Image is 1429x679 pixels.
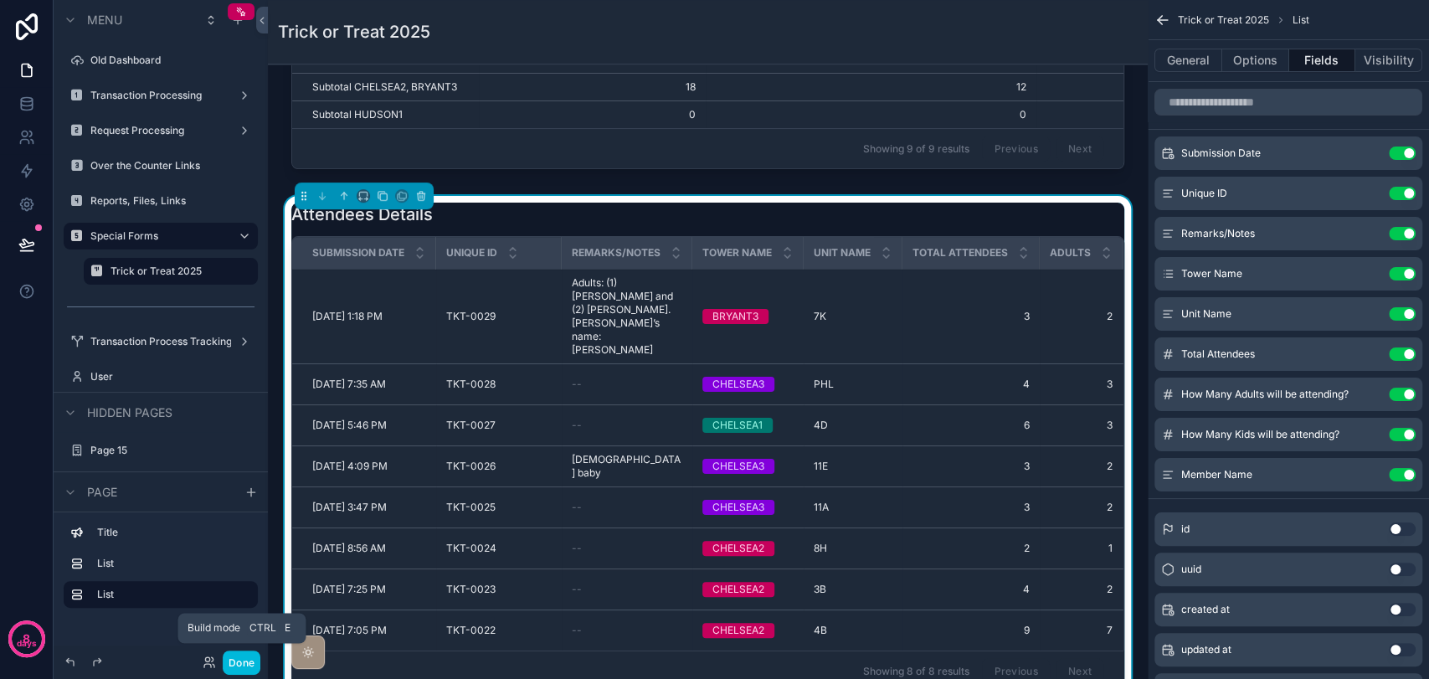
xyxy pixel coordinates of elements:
span: 4 [912,378,1030,391]
span: -- [572,378,582,391]
label: User [90,370,248,383]
span: TKT-0022 [446,624,496,637]
span: [DATE] 1:18 PM [312,310,383,323]
span: How Many Kids will be attending? [1181,428,1339,441]
span: PHL [814,378,834,391]
p: days [17,637,37,651]
span: 2 [1050,460,1113,473]
span: E [280,621,294,635]
span: Menu [87,12,122,28]
span: [DATE] 3:47 PM [312,501,387,514]
span: 6 [912,419,1030,432]
a: Transaction Processing [90,89,224,102]
button: General [1154,49,1222,72]
span: 2 [1050,310,1113,323]
span: Unit Name [814,246,871,260]
div: CHELSEA2 [712,623,764,638]
span: 2 [1050,501,1113,514]
span: [DEMOGRAPHIC_DATA] baby [572,453,682,480]
span: TKT-0025 [446,501,496,514]
span: 2 [1050,583,1113,596]
div: scrollable content [54,512,268,625]
span: id [1181,522,1190,536]
h1: Attendees Details [291,203,433,226]
span: Total Attendees [912,246,1008,260]
span: -- [572,501,582,514]
div: CHELSEA2 [712,582,764,597]
span: uuid [1181,563,1201,576]
span: How Many Adults will be attending? [1181,388,1349,401]
span: 3 [912,501,1030,514]
span: 3 [912,310,1030,323]
span: updated at [1181,643,1231,656]
button: Fields [1289,49,1356,72]
span: Member Name [1181,468,1252,481]
span: TKT-0027 [446,419,496,432]
span: 3B [814,583,826,596]
span: TKT-0029 [446,310,496,323]
span: TKT-0023 [446,583,496,596]
label: Reports, Files, Links [90,194,248,208]
span: Remarks/Notes [1181,227,1255,240]
span: Remarks/Notes [572,246,661,260]
span: TKT-0026 [446,460,496,473]
span: -- [572,542,582,555]
label: Request Processing [90,124,224,137]
span: 2 [912,542,1030,555]
button: Options [1222,49,1289,72]
div: BRYANT3 [712,309,758,324]
span: -- [572,419,582,432]
span: [DATE] 7:05 PM [312,624,387,637]
button: Done [223,651,260,675]
button: Visibility [1355,49,1422,72]
span: [DATE] 5:46 PM [312,419,387,432]
span: Trick or Treat 2025 [1178,13,1269,27]
span: 3 [912,460,1030,473]
span: Tower Name [1181,267,1242,280]
label: List [97,557,244,570]
span: TKT-0028 [446,378,496,391]
span: Hidden pages [87,404,172,421]
label: List [97,588,244,601]
span: 1 [1050,542,1113,555]
label: Title [97,526,244,539]
span: Adults [1050,246,1091,260]
div: CHELSEA1 [712,418,763,433]
span: [DATE] 7:25 PM [312,583,386,596]
span: Tower Name [702,246,772,260]
span: 4B [814,624,827,637]
span: -- [572,583,582,596]
h1: Trick or Treat 2025 [278,20,430,44]
p: 8 [23,630,30,647]
label: Page 15 [90,444,248,457]
span: Submission Date [1181,147,1261,160]
span: Page [87,484,117,501]
span: 7K [814,310,826,323]
span: Total Attendees [1181,347,1255,361]
span: 11A [814,501,829,514]
label: Trick or Treat 2025 [111,265,248,278]
span: TKT-0024 [446,542,496,555]
span: created at [1181,603,1230,616]
span: Unique ID [446,246,497,260]
div: CHELSEA3 [712,500,764,515]
span: [DATE] 4:09 PM [312,460,388,473]
span: Build mode [188,621,240,635]
a: Old Dashboard [90,54,248,67]
span: Ctrl [247,620,277,636]
span: [DATE] 8:56 AM [312,542,386,555]
span: 9 [912,624,1030,637]
span: Unique ID [1181,187,1227,200]
a: Special Forms [90,229,224,243]
span: Unit Name [1181,307,1231,321]
span: 11E [814,460,828,473]
span: 7 [1050,624,1113,637]
span: 4D [814,419,828,432]
label: Over the Counter Links [90,159,248,172]
span: List [1293,13,1309,27]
